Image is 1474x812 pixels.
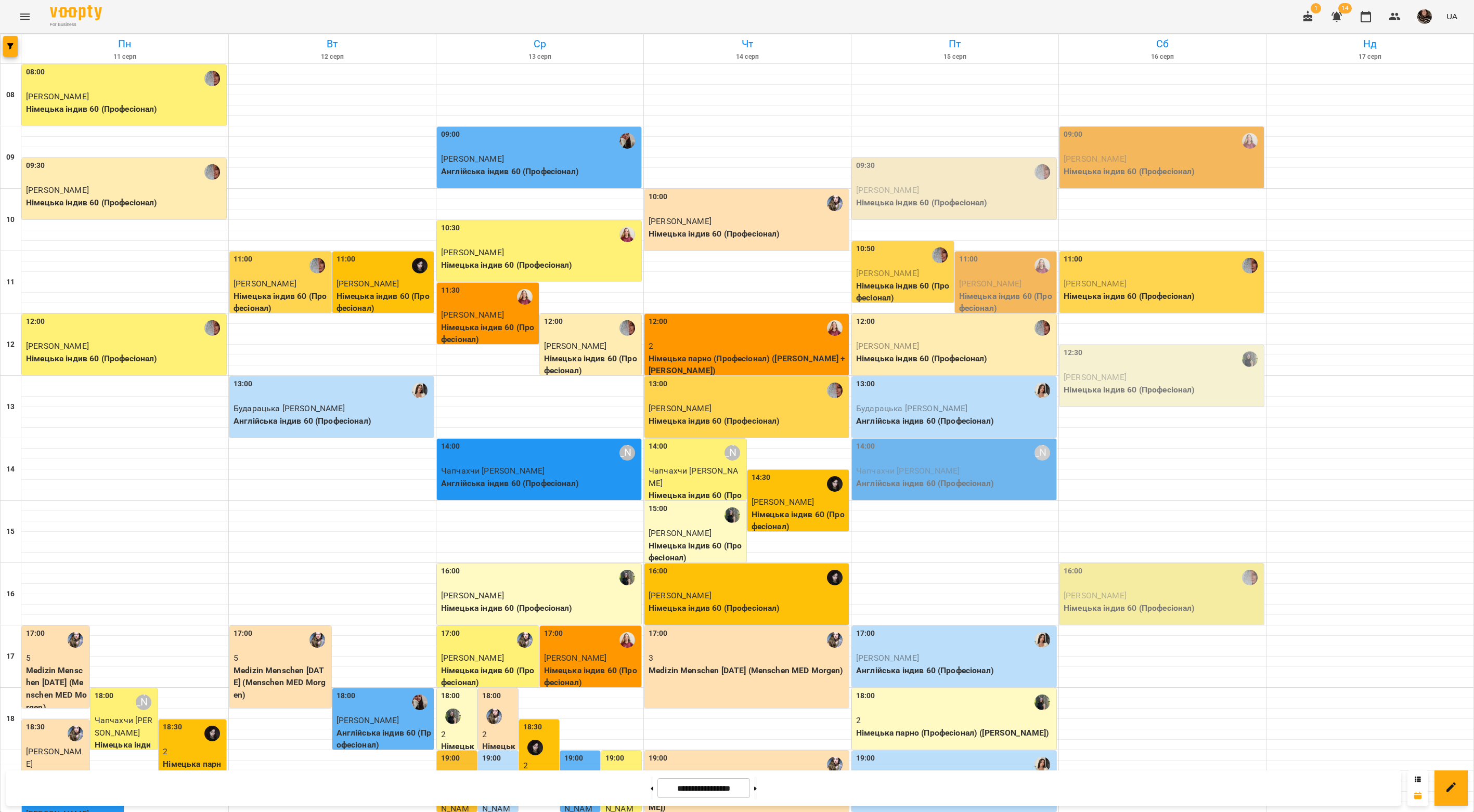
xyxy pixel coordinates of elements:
[204,71,220,86] img: Гута Оксана Анатоліївна
[6,89,15,101] h6: 08
[856,477,1054,490] p: Англійська індив 60 (Професіонал)
[856,197,1054,209] p: Німецька індив 60 (Професіонал)
[856,243,875,255] label: 10:50
[441,259,639,271] p: Німецька індив 60 (Професіонал)
[6,401,15,413] h6: 13
[856,753,875,764] label: 19:00
[309,632,325,648] div: Голуб Наталія Олександрівна
[441,222,460,234] label: 10:30
[26,652,87,664] p: 5
[1242,258,1258,273] div: Гута Оксана Анатоліївна
[441,728,475,741] p: 2
[853,52,1057,62] h6: 15 серп
[827,632,843,648] img: Голуб Наталія Олександрівна
[1311,3,1321,14] span: 1
[649,489,744,514] p: Німецька індив 60 (Професіонал)
[619,320,635,336] div: Гута Оксана Анатоліївна
[649,403,712,413] span: [PERSON_NAME]
[1442,7,1462,26] button: UA
[517,632,533,648] img: Голуб Наталія Олександрівна
[649,652,847,664] p: 3
[412,383,428,398] div: Пустовіт Анастасія Володимирівна
[26,746,82,769] span: [PERSON_NAME]
[441,477,639,490] p: Англійська індив 60 (Професіонал)
[649,753,668,764] label: 19:00
[853,36,1057,52] h6: Пт
[441,602,639,614] p: Німецька індив 60 (Професіонал)
[441,566,460,577] label: 16:00
[959,290,1055,315] p: Німецька індив 60 (Професіонал)
[544,316,563,328] label: 12:00
[26,341,89,351] span: [PERSON_NAME]
[412,695,428,710] img: Маринич Марія В'ячеславівна
[441,165,639,178] p: Англійська індив 60 (Професіонал)
[517,289,533,305] img: Мокієвець Альона Вікторівна
[26,628,45,639] label: 17:00
[827,757,843,772] div: Голуб Наталія Олександрівна
[856,341,919,351] span: [PERSON_NAME]
[1064,347,1083,359] label: 12:30
[50,5,102,20] img: Voopty Logo
[1242,133,1258,149] img: Мокієвець Альона Вікторівна
[1064,154,1127,164] span: [PERSON_NAME]
[619,133,635,149] img: Маринич Марія В'ячеславівна
[230,36,434,52] h6: Вт
[649,591,712,600] span: [PERSON_NAME]
[26,722,45,733] label: 18:30
[649,316,668,328] label: 12:00
[26,664,87,713] p: Medizin Menschen [DATE] (Menschen MED Morgen)
[1035,695,1050,710] img: Поліщук Анастасія Сергіївна
[1061,36,1264,52] h6: Сб
[523,759,557,772] p: 2
[482,728,516,741] p: 2
[441,628,460,639] label: 17:00
[482,690,501,702] label: 18:00
[6,277,15,288] h6: 11
[645,52,849,62] h6: 14 серп
[827,195,843,211] img: Голуб Наталія Олександрівна
[1446,11,1457,22] span: UA
[26,91,89,101] span: [PERSON_NAME]
[23,52,227,62] h6: 11 серп
[619,632,635,648] img: Мокієвець Альона Вікторівна
[1064,279,1127,289] span: [PERSON_NAME]
[309,258,325,273] img: Гута Оксана Анатоліївна
[725,445,740,461] div: Грабівська Тетяна
[1064,566,1083,577] label: 16:00
[204,726,220,741] img: Луцюк Александра Андріївна
[12,4,37,29] button: Menu
[1061,52,1264,62] h6: 16 серп
[6,464,15,475] h6: 14
[1035,320,1050,336] div: Гута Оксана Анатоліївна
[649,216,712,226] span: [PERSON_NAME]
[1035,258,1050,273] img: Мокієвець Альона Вікторівна
[856,653,919,663] span: [PERSON_NAME]
[1035,383,1050,398] img: Пустовіт Анастасія Володимирівна
[527,740,543,755] div: Луцюк Александра Андріївна
[1035,445,1050,461] div: Грабівська Тетяна
[1242,351,1258,367] img: Поліщук Анастасія Сергіївна
[544,664,640,689] p: Німецька індив 60 (Професіонал)
[856,628,875,639] label: 17:00
[6,526,15,538] h6: 15
[441,154,504,164] span: [PERSON_NAME]
[441,247,504,257] span: [PERSON_NAME]
[6,214,15,226] h6: 10
[1035,632,1050,648] img: Пустовіт Анастасія Володимирівна
[856,441,875,452] label: 14:00
[856,378,875,390] label: 13:00
[932,247,948,263] div: Гута Оксана Анатоліївна
[68,632,83,648] img: Голуб Наталія Олександрівна
[26,316,45,328] label: 12:00
[337,254,356,265] label: 11:00
[26,67,45,78] label: 08:00
[752,497,814,507] span: [PERSON_NAME]
[827,476,843,492] img: Луцюк Александра Андріївна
